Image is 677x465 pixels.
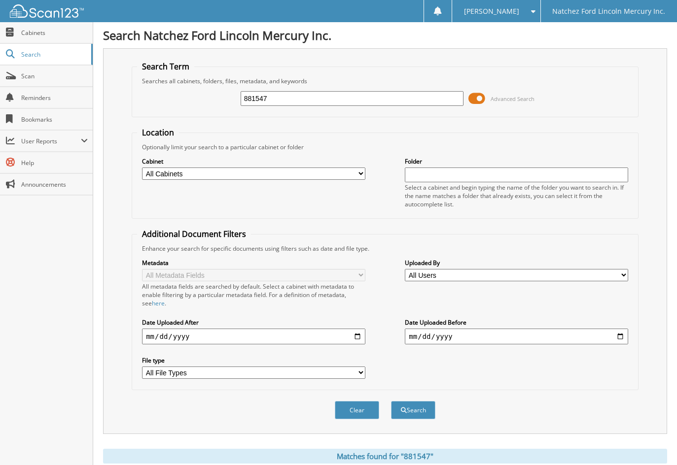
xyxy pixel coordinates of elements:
[103,27,667,43] h1: Search Natchez Ford Lincoln Mercury Inc.
[405,329,628,344] input: end
[21,29,88,37] span: Cabinets
[491,95,534,102] span: Advanced Search
[142,329,365,344] input: start
[552,8,665,14] span: Natchez Ford Lincoln Mercury Inc.
[142,259,365,267] label: Metadata
[21,115,88,124] span: Bookmarks
[21,50,86,59] span: Search
[21,94,88,102] span: Reminders
[137,77,633,85] div: Searches all cabinets, folders, files, metadata, and keywords
[10,4,84,18] img: scan123-logo-white.svg
[137,244,633,253] div: Enhance your search for specific documents using filters such as date and file type.
[137,127,179,138] legend: Location
[142,356,365,365] label: File type
[405,259,628,267] label: Uploaded By
[137,61,194,72] legend: Search Term
[21,159,88,167] span: Help
[137,143,633,151] div: Optionally limit your search to a particular cabinet or folder
[137,229,251,239] legend: Additional Document Filters
[335,401,379,419] button: Clear
[21,137,81,145] span: User Reports
[405,318,628,327] label: Date Uploaded Before
[142,282,365,307] div: All metadata fields are searched by default. Select a cabinet with metadata to enable filtering b...
[405,157,628,166] label: Folder
[103,449,667,464] div: Matches found for "881547"
[21,72,88,80] span: Scan
[142,318,365,327] label: Date Uploaded After
[464,8,519,14] span: [PERSON_NAME]
[142,157,365,166] label: Cabinet
[152,299,165,307] a: here
[391,401,435,419] button: Search
[405,183,628,208] div: Select a cabinet and begin typing the name of the folder you want to search in. If the name match...
[21,180,88,189] span: Announcements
